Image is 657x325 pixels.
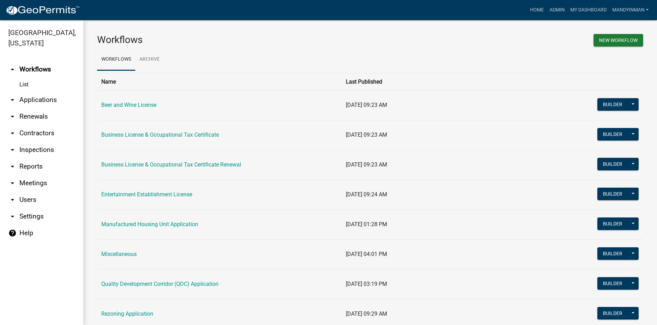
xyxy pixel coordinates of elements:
span: [DATE] 09:23 AM [346,102,387,108]
a: Home [527,3,547,17]
a: Business License & Occupational Tax Certificate [101,131,219,138]
a: Archive [135,49,164,71]
button: Builder [597,128,628,140]
span: [DATE] 09:23 AM [346,161,387,168]
i: arrow_drop_up [8,65,17,74]
a: Beer and Wine License [101,102,156,108]
i: arrow_drop_down [8,196,17,204]
a: Rezoning Application [101,310,153,317]
h3: Workflows [97,34,365,46]
a: Quality Development Corridor (QDC) Application [101,281,219,287]
button: Builder [597,277,628,290]
span: [DATE] 04:01 PM [346,251,387,257]
a: My Dashboard [568,3,609,17]
a: Entertainment Establishment License [101,191,192,198]
i: arrow_drop_down [8,212,17,221]
span: [DATE] 09:24 AM [346,191,387,198]
button: Builder [597,158,628,170]
th: Last Published [342,73,560,90]
a: Manufactured Housing Unit Application [101,221,198,228]
i: help [8,229,17,237]
button: Builder [597,98,628,111]
i: arrow_drop_down [8,162,17,171]
button: Builder [597,307,628,319]
button: Builder [597,247,628,260]
span: [DATE] 03:19 PM [346,281,387,287]
i: arrow_drop_down [8,129,17,137]
span: [DATE] 09:29 AM [346,310,387,317]
span: [DATE] 01:28 PM [346,221,387,228]
a: Admin [547,3,568,17]
button: Builder [597,217,628,230]
button: New Workflow [594,34,643,46]
a: mandyinman [609,3,651,17]
th: Name [97,73,342,90]
i: arrow_drop_down [8,112,17,121]
i: arrow_drop_down [8,179,17,187]
i: arrow_drop_down [8,146,17,154]
i: arrow_drop_down [8,96,17,104]
a: Workflows [97,49,135,71]
span: [DATE] 09:23 AM [346,131,387,138]
a: Business License & Occupational Tax Certificate Renewal [101,161,241,168]
button: Builder [597,188,628,200]
a: Miscellaneous [101,251,137,257]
